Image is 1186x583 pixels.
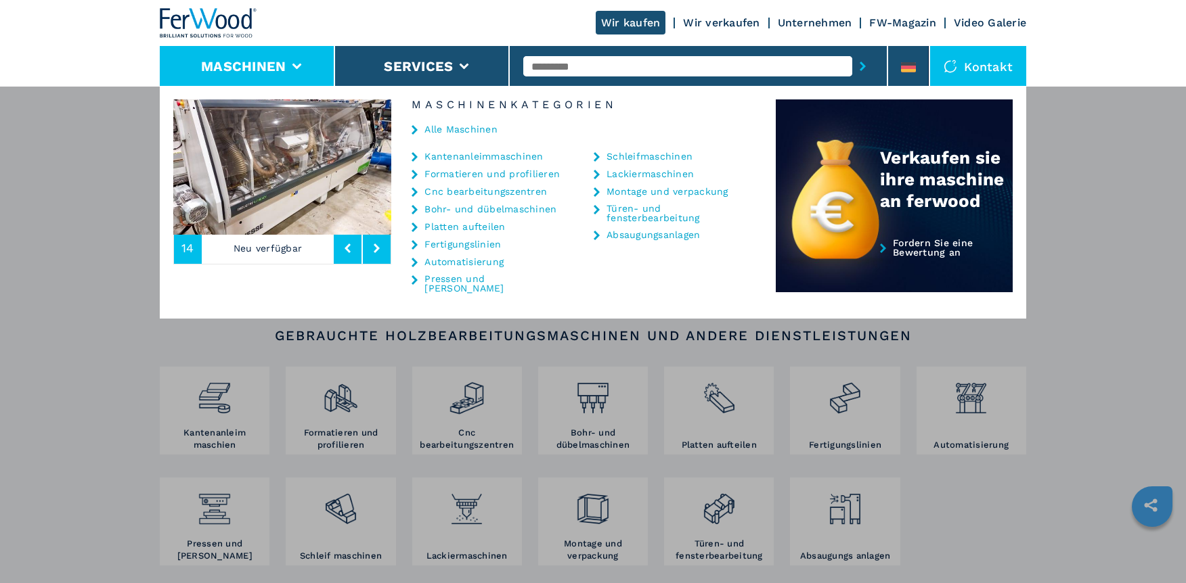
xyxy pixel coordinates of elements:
[181,242,194,254] span: 14
[160,8,257,38] img: Ferwood
[201,58,286,74] button: Maschinen
[202,233,334,264] p: Neu verfügbar
[683,16,760,29] a: Wir verkaufen
[424,169,560,179] a: Formatieren und profilieren
[596,11,666,34] a: Wir kaufen
[954,16,1026,29] a: Video Galerie
[607,204,742,223] a: Türen- und fensterbearbeitung
[424,151,543,161] a: Kantenanleimmaschinen
[880,147,1013,212] div: Verkaufen sie ihre maschine an ferwood
[424,239,501,249] a: Fertigungslinien
[391,99,609,235] img: image
[424,222,505,231] a: Platten aufteilen
[852,51,873,82] button: submit-button
[607,230,700,239] a: Absaugungsanlagen
[776,238,1013,293] a: Fordern Sie eine Bewertung an
[424,257,504,266] a: Automatisierung
[869,16,936,29] a: FW-Magazin
[384,58,453,74] button: Services
[173,99,391,235] img: image
[944,60,957,73] img: Kontakt
[930,46,1026,87] div: Kontakt
[778,16,852,29] a: Unternehmen
[424,124,498,134] a: Alle Maschinen
[607,187,728,196] a: Montage und verpackung
[424,204,556,214] a: Bohr- und dübelmaschinen
[424,274,560,293] a: Pressen und [PERSON_NAME]
[424,187,547,196] a: Cnc bearbeitungszentren
[607,151,693,161] a: Schleifmaschinen
[607,169,694,179] a: Lackiermaschinen
[391,99,776,110] h6: Maschinenkategorien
